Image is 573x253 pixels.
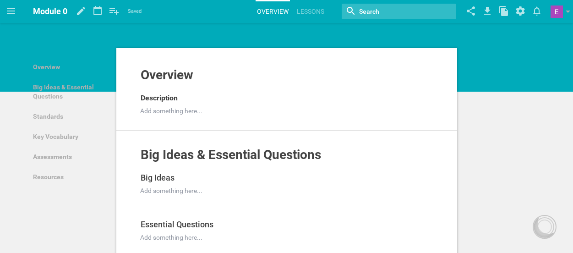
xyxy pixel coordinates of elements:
[27,77,110,106] a: Big Ideas & Essential Questions
[141,220,213,229] span: Essential Questions
[295,1,326,22] a: Lessons
[33,6,67,16] span: Module 0
[141,67,193,82] span: Overview
[141,147,321,162] span: Big Ideas & Essential Questions
[128,7,142,16] span: Saved
[27,57,110,77] a: Overview
[141,93,178,102] span: Description
[27,106,110,126] a: Standards
[27,167,110,187] a: Resources
[27,147,110,167] a: Assessments
[358,5,426,17] input: Search
[27,126,110,147] a: Key Vocabulary
[256,1,290,22] a: Overview
[141,173,175,182] span: Big Ideas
